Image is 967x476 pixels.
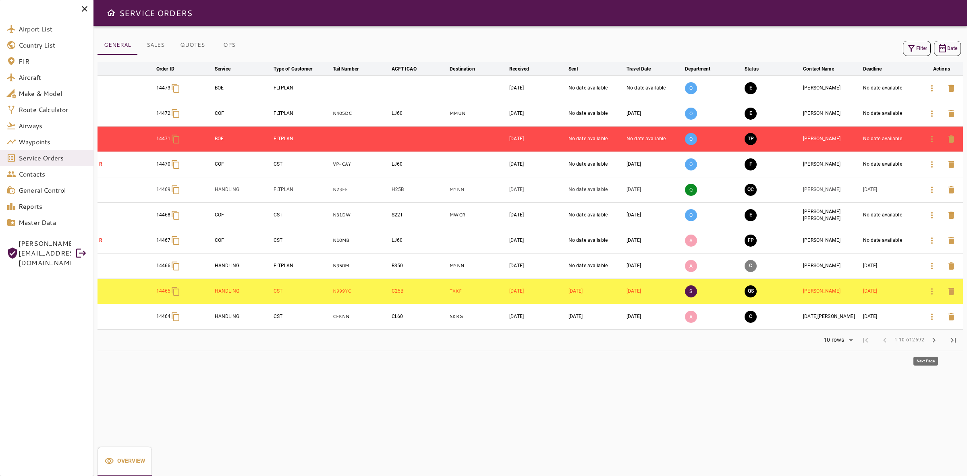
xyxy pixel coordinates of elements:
p: S [685,285,697,297]
p: MMUN [450,110,506,117]
td: [PERSON_NAME] [801,75,861,101]
span: Travel Date [627,64,661,74]
p: MWCR [450,212,506,218]
button: Details [922,206,942,225]
td: S22T [390,202,448,228]
button: Details [922,282,942,301]
td: No date available [861,202,920,228]
p: MYNN [450,262,506,269]
p: 14473 [156,85,171,91]
td: [DATE] [861,304,920,329]
span: Make & Model [19,89,87,98]
p: N405DC [333,110,388,117]
td: No date available [567,152,625,177]
span: Received [509,64,540,74]
td: No date available [567,126,625,152]
td: No date available [861,75,920,101]
h6: SERVICE ORDERS [119,6,192,19]
td: C25B [390,279,448,304]
p: O [685,133,697,145]
td: [PERSON_NAME] [801,126,861,152]
button: Date [934,41,961,56]
button: GENERAL [98,35,137,55]
td: COF [213,228,272,253]
div: 10 rows [822,337,846,343]
div: basic tabs example [98,447,152,476]
span: Destination [450,64,485,74]
div: Tail Number [333,64,359,74]
td: [DATE] [625,304,683,329]
p: 14472 [156,110,171,117]
td: [DATE] [508,75,567,101]
button: Delete [942,180,961,200]
div: Received [509,64,529,74]
td: [DATE] [508,101,567,126]
span: Service Orders [19,153,87,163]
span: Last Page [944,330,963,350]
button: Details [922,307,942,326]
button: Details [922,155,942,174]
td: No date available [567,177,625,202]
td: CST [272,152,331,177]
p: 14471 [156,135,171,142]
td: FLTPLAN [272,75,331,101]
p: 14464 [156,313,171,320]
td: [PERSON_NAME] [801,152,861,177]
p: N31DW [333,212,388,218]
button: Delete [942,282,961,301]
button: Overview [98,447,152,476]
td: No date available [567,202,625,228]
span: Route Calculator [19,105,87,114]
p: N23FE [333,186,388,193]
td: No date available [567,101,625,126]
td: [DATE] [508,152,567,177]
p: R [99,237,153,244]
span: Deadline [863,64,892,74]
td: FLTPLAN [272,253,331,279]
button: Delete [942,129,961,149]
p: SKRG [450,313,506,320]
button: FINAL [745,158,757,170]
p: MYNN [450,186,506,193]
p: VP-CAY [333,161,388,168]
td: No date available [567,75,625,101]
p: O [685,82,697,94]
td: [PERSON_NAME] [PERSON_NAME] [801,202,861,228]
td: [DATE] [508,202,567,228]
td: [PERSON_NAME] [801,279,861,304]
span: Contact Name [803,64,845,74]
td: LJ60 [390,101,448,126]
span: chevron_right [929,335,939,345]
td: [DATE] [625,253,683,279]
button: Details [922,79,942,98]
button: CLOSED [745,311,757,323]
button: QUOTES [174,35,211,55]
button: Delete [942,231,961,250]
td: No date available [567,228,625,253]
div: Type of Customer [274,64,313,74]
div: 10 rows [818,334,856,346]
p: A [685,260,697,272]
span: Aircraft [19,73,87,82]
td: [DATE] [625,279,683,304]
p: 14467 [156,237,171,244]
button: Filter [903,41,931,56]
p: TXKF [450,288,506,295]
td: [DATE][PERSON_NAME] [801,304,861,329]
td: [DATE] [508,253,567,279]
button: Delete [942,79,961,98]
p: A [685,311,697,323]
td: [DATE] [625,202,683,228]
span: Airport List [19,24,87,34]
p: CFKNN [333,313,388,320]
span: last_page [948,335,958,345]
button: Delete [942,256,961,276]
button: SALES [137,35,174,55]
button: Details [922,180,942,200]
td: FLTPLAN [272,101,331,126]
div: Travel Date [627,64,651,74]
td: CST [272,279,331,304]
td: HANDLING [213,253,272,279]
div: Status [745,64,759,74]
td: [DATE] [861,253,920,279]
